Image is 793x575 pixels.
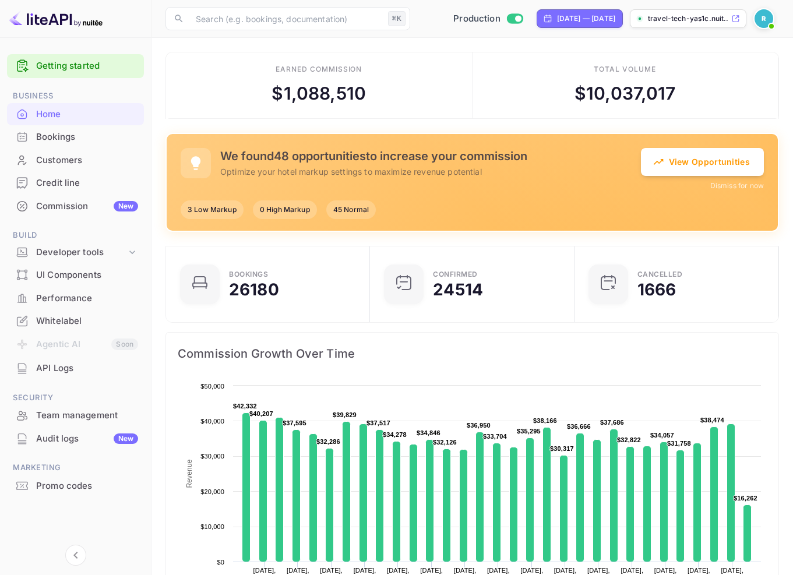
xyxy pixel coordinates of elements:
text: $37,517 [366,419,390,426]
div: Developer tools [7,242,144,263]
text: $38,474 [700,417,725,424]
div: UI Components [7,264,144,287]
text: $34,278 [383,431,407,438]
text: $36,950 [467,422,491,429]
span: Security [7,391,144,404]
text: $42,332 [233,403,257,410]
a: Customers [7,149,144,171]
text: $32,822 [617,436,641,443]
text: $38,166 [533,417,557,424]
div: Bookings [7,126,144,149]
div: Confirmed [433,271,478,278]
text: $40,000 [200,418,224,425]
div: CANCELLED [637,271,683,278]
a: Getting started [36,59,138,73]
span: Production [453,12,501,26]
input: Search (e.g. bookings, documentation) [189,7,383,30]
text: $40,207 [249,410,273,417]
text: $34,057 [650,432,674,439]
text: $32,126 [433,439,457,446]
a: CommissionNew [7,195,144,217]
text: $10,000 [200,523,224,530]
a: UI Components [7,264,144,285]
div: Audit logs [36,432,138,446]
div: Commission [36,200,138,213]
text: $50,000 [200,383,224,390]
div: Home [36,108,138,121]
text: $37,686 [600,419,624,426]
text: $30,317 [550,445,574,452]
div: Performance [36,292,138,305]
div: Getting started [7,54,144,78]
div: Audit logsNew [7,428,144,450]
img: LiteAPI logo [9,9,103,28]
p: Optimize your hotel markup settings to maximize revenue potential [220,165,641,178]
text: $20,000 [200,488,224,495]
a: Audit logsNew [7,428,144,449]
text: $35,295 [517,428,541,435]
text: $0 [217,559,224,566]
a: Bookings [7,126,144,147]
text: $16,262 [734,495,757,502]
a: Promo codes [7,475,144,496]
span: Business [7,90,144,103]
div: Whitelabel [36,315,138,328]
button: Dismiss for now [710,181,764,191]
text: Revenue [185,459,193,488]
span: Build [7,229,144,242]
div: Home [7,103,144,126]
div: Bookings [36,130,138,144]
h5: We found 48 opportunities to increase your commission [220,149,641,163]
div: Promo codes [7,475,144,498]
text: $33,704 [483,433,507,440]
img: Revolut [755,9,773,28]
div: Credit line [7,172,144,195]
div: UI Components [36,269,138,282]
span: Marketing [7,461,144,474]
text: $32,286 [316,438,340,445]
div: ⌘K [388,11,406,26]
div: CommissionNew [7,195,144,218]
div: Developer tools [36,246,126,259]
div: New [114,433,138,444]
div: [DATE] — [DATE] [557,13,615,24]
a: API Logs [7,357,144,379]
a: Credit line [7,172,144,193]
text: $37,595 [283,419,306,426]
div: API Logs [7,357,144,380]
a: Whitelabel [7,310,144,331]
div: API Logs [36,362,138,375]
text: $31,758 [667,440,691,447]
div: Bookings [229,271,268,278]
div: Whitelabel [7,310,144,333]
div: Customers [36,154,138,167]
div: Switch to Sandbox mode [449,12,527,26]
div: Earned commission [276,64,362,75]
div: New [114,201,138,211]
div: $ 1,088,510 [272,80,366,107]
div: 26180 [229,281,279,298]
div: $ 10,037,017 [575,80,676,107]
div: Team management [36,409,138,422]
div: Customers [7,149,144,172]
div: Credit line [36,177,138,190]
div: 1666 [637,281,676,298]
span: 3 Low Markup [181,204,244,215]
div: 24514 [433,281,483,298]
div: Total volume [594,64,656,75]
button: View Opportunities [641,148,764,176]
button: Collapse navigation [65,545,86,566]
a: Performance [7,287,144,309]
text: $36,666 [567,423,591,430]
text: $30,000 [200,453,224,460]
span: Commission Growth Over Time [178,344,767,363]
a: Team management [7,404,144,426]
span: 0 High Markup [253,204,317,215]
a: Home [7,103,144,125]
span: 45 Normal [326,204,376,215]
text: $39,829 [333,411,357,418]
p: travel-tech-yas1c.nuit... [648,13,729,24]
div: Team management [7,404,144,427]
text: $34,846 [417,429,440,436]
div: Performance [7,287,144,310]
